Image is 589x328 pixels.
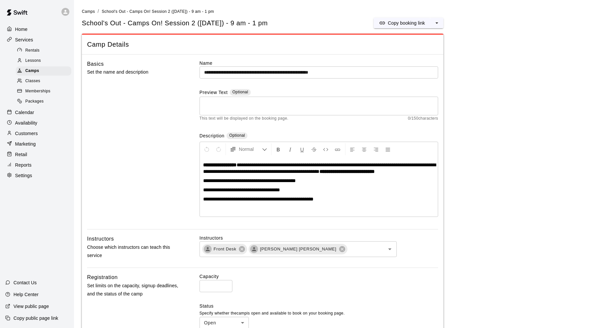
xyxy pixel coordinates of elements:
button: Insert Code [320,143,331,155]
label: Description [200,132,224,140]
p: Help Center [13,291,38,298]
label: Instructors [200,235,438,241]
button: Insert Link [332,143,343,155]
div: [PERSON_NAME] [PERSON_NAME] [248,244,347,254]
p: Set limits on the capacity, signup deadlines, and the status of the camp [87,282,178,298]
div: split button [374,18,443,28]
div: Classes [16,77,71,86]
a: Retail [5,150,69,159]
span: Rentals [25,47,40,54]
p: Specify whether the camp is open and available to book on your booking page. [200,310,438,317]
a: Reports [5,160,69,170]
p: Retail [15,151,27,158]
a: Camps [82,9,95,14]
button: Format Underline [296,143,308,155]
p: Customers [15,130,38,137]
button: Undo [201,143,212,155]
span: Packages [25,98,44,105]
span: This text will be displayed on the booking page. [200,115,289,122]
a: Classes [16,76,74,86]
a: Services [5,35,69,45]
label: Status [200,303,438,309]
button: Redo [213,143,224,155]
div: Billy Jack Ryan [250,245,258,253]
span: Lessons [25,58,41,64]
button: Copy booking link [374,18,430,28]
p: Home [15,26,28,33]
span: Front Desk [210,246,240,252]
span: Normal [239,146,262,152]
p: Services [15,36,33,43]
p: Contact Us [13,279,37,286]
div: Lessons [16,56,71,65]
p: Marketing [15,141,36,147]
a: Memberships [16,86,74,97]
button: Format Bold [273,143,284,155]
span: Memberships [25,88,50,95]
li: / [98,8,99,15]
span: Optional [232,90,248,94]
p: Copy public page link [13,315,58,321]
a: Packages [16,97,74,107]
p: View public page [13,303,49,310]
span: 0 / 150 characters [408,115,438,122]
h6: Basics [87,60,104,68]
span: School's Out - Camps On! Session 2 ([DATE]) - 9 am - 1 pm [102,9,214,14]
label: Capacity [200,273,438,280]
button: Format Italics [285,143,296,155]
nav: breadcrumb [82,8,581,15]
div: Front Desk [202,244,247,254]
div: Rentals [16,46,71,55]
a: Calendar [5,107,69,117]
p: Reports [15,162,32,168]
a: Availability [5,118,69,128]
button: Left Align [347,143,358,155]
a: Home [5,24,69,34]
label: Name [200,60,438,66]
a: Marketing [5,139,69,149]
button: Open [385,245,394,254]
button: select merge strategy [430,18,443,28]
span: Camp Details [87,40,438,49]
p: Settings [15,172,32,179]
a: Customers [5,129,69,138]
span: Optional [229,133,245,138]
span: Classes [25,78,40,84]
button: Format Strikethrough [308,143,319,155]
a: Rentals [16,45,74,56]
p: Calendar [15,109,34,116]
a: Settings [5,171,69,180]
button: Justify Align [382,143,393,155]
button: Formatting Options [227,143,270,155]
span: [PERSON_NAME] [PERSON_NAME] [256,246,341,252]
h6: Registration [87,273,118,282]
div: Memberships [16,87,71,96]
h5: School's Out - Camps On! Session 2 ([DATE]) - 9 am - 1 pm [82,19,268,28]
p: Choose which instructors can teach this service [87,243,178,260]
div: Front Desk [204,245,212,253]
div: Camps [16,66,71,76]
div: Packages [16,97,71,106]
button: Center Align [359,143,370,155]
button: Right Align [370,143,382,155]
h6: Instructors [87,235,114,243]
p: Availability [15,120,37,126]
a: Camps [16,66,74,76]
span: Camps [25,68,39,74]
p: Set the name and description [87,68,178,76]
p: Copy booking link [388,20,425,26]
a: Lessons [16,56,74,66]
label: Preview Text [200,89,228,97]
